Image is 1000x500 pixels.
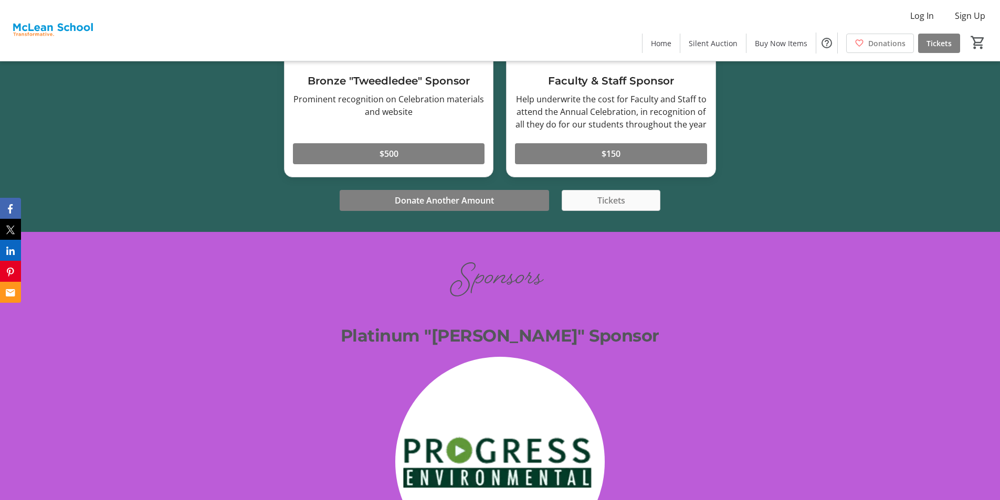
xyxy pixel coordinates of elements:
[955,9,985,22] span: Sign Up
[643,34,680,53] a: Home
[918,34,960,53] a: Tickets
[380,147,398,160] span: $500
[456,244,543,315] span: Sponsors
[651,38,671,49] span: Home
[293,143,485,164] button: $500
[689,38,738,49] span: Silent Auction
[868,38,906,49] span: Donations
[515,143,707,164] button: $150
[969,33,987,52] button: Cart
[680,34,746,53] a: Silent Auction
[597,194,625,207] span: Tickets
[395,194,494,207] span: Donate Another Amount
[910,9,934,22] span: Log In
[902,7,942,24] button: Log In
[846,34,914,53] a: Donations
[293,73,485,89] h3: Bronze "Tweedledee" Sponsor
[946,7,994,24] button: Sign Up
[293,93,485,118] div: Prominent recognition on Celebration materials and website
[927,38,952,49] span: Tickets
[6,4,99,57] img: McLean School's Logo
[755,38,807,49] span: Buy Now Items
[746,34,816,53] a: Buy Now Items
[602,147,620,160] span: $150
[515,93,707,131] div: Help underwrite the cost for Faculty and Staff to attend the Annual Celebration, in recognition o...
[816,33,837,54] button: Help
[173,323,827,348] p: Platinum "[PERSON_NAME]" Sponsor
[562,190,660,211] button: Tickets
[340,190,549,211] button: Donate Another Amount
[515,73,707,89] h3: Faculty & Staff Sponsor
